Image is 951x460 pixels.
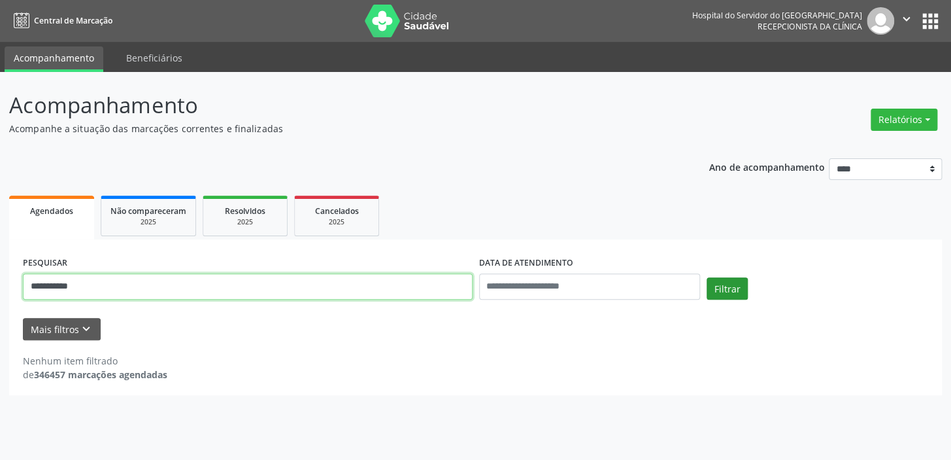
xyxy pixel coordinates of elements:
[867,7,894,35] img: img
[692,10,862,21] div: Hospital do Servidor do [GEOGRAPHIC_DATA]
[117,46,192,69] a: Beneficiários
[9,122,662,135] p: Acompanhe a situação das marcações correntes e finalizadas
[212,217,278,227] div: 2025
[707,277,748,300] button: Filtrar
[479,253,573,274] label: DATA DE ATENDIMENTO
[110,205,186,217] span: Não compareceram
[110,217,186,227] div: 2025
[34,15,112,26] span: Central de Marcação
[9,10,112,31] a: Central de Marcação
[34,368,167,381] strong: 346457 marcações agendadas
[871,109,937,131] button: Relatórios
[23,354,167,368] div: Nenhum item filtrado
[5,46,103,72] a: Acompanhamento
[79,322,93,336] i: keyboard_arrow_down
[758,21,862,32] span: Recepcionista da clínica
[899,12,914,26] i: 
[919,10,942,33] button: apps
[9,89,662,122] p: Acompanhamento
[304,217,369,227] div: 2025
[894,7,919,35] button: 
[23,318,101,341] button: Mais filtroskeyboard_arrow_down
[30,205,73,217] span: Agendados
[709,158,824,175] p: Ano de acompanhamento
[23,368,167,381] div: de
[315,205,359,217] span: Cancelados
[225,205,265,217] span: Resolvidos
[23,253,67,274] label: PESQUISAR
